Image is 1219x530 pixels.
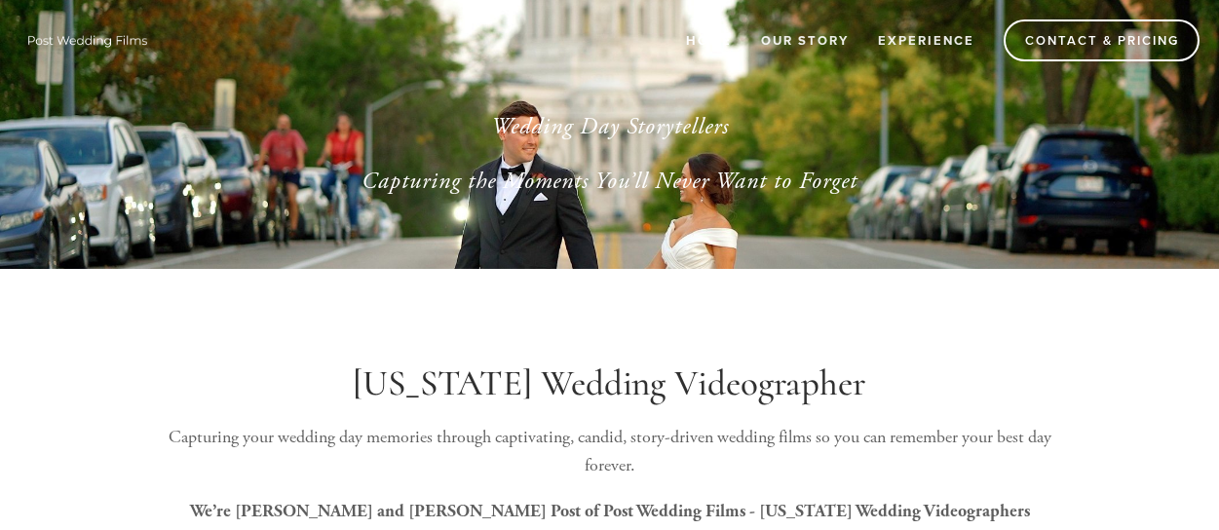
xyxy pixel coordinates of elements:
[144,424,1076,480] p: Capturing your wedding day memories through captivating, candid, story-driven wedding films so yo...
[190,501,1030,521] strong: We’re [PERSON_NAME] and [PERSON_NAME] Post of Post Wedding Films - [US_STATE] Wedding Videographers
[748,24,861,57] a: Our Story
[175,164,1045,199] p: Capturing the Moments You’ll Never Want to Forget
[175,109,1045,144] p: Wedding Day Storytellers
[865,24,987,57] a: Experience
[19,25,156,55] img: Wisconsin Wedding Videographer
[144,362,1076,405] h1: [US_STATE] Wedding Videographer
[1004,19,1200,61] a: Contact & Pricing
[673,24,744,57] a: Home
